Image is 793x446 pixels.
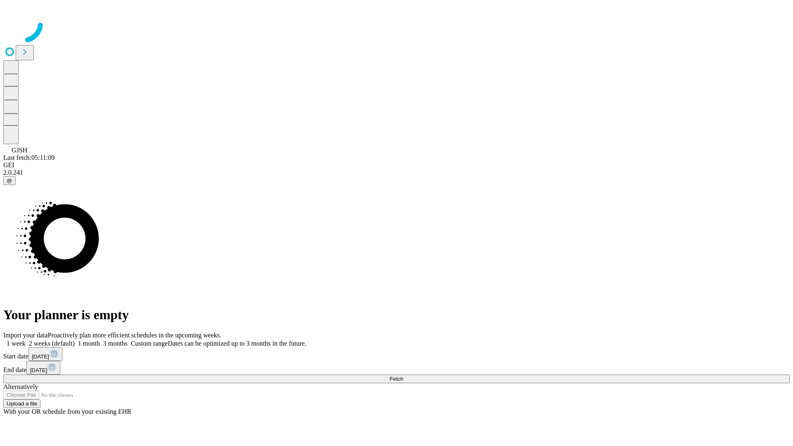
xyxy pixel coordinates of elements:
[3,361,790,375] div: End date
[3,307,790,323] h1: Your planner is empty
[32,353,49,360] span: [DATE]
[3,383,38,390] span: Alternatively
[7,340,26,347] span: 1 week
[3,176,16,185] button: @
[12,147,27,154] span: GJSH
[3,408,131,415] span: With your OR schedule from your existing EHR
[3,169,790,176] div: 2.0.241
[3,375,790,383] button: Fetch
[3,154,55,161] span: Last fetch: 05:11:09
[168,340,306,347] span: Dates can be optimized up to 3 months in the future.
[48,332,221,339] span: Proactively plan more efficient schedules in the upcoming weeks.
[7,178,12,184] span: @
[3,399,40,408] button: Upload a file
[3,161,790,169] div: GEI
[3,332,48,339] span: Import your data
[389,376,403,382] span: Fetch
[103,340,128,347] span: 3 months
[3,347,790,361] div: Start date
[30,367,47,373] span: [DATE]
[78,340,100,347] span: 1 month
[26,361,60,375] button: [DATE]
[29,340,75,347] span: 2 weeks (default)
[28,347,62,361] button: [DATE]
[131,340,168,347] span: Custom range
